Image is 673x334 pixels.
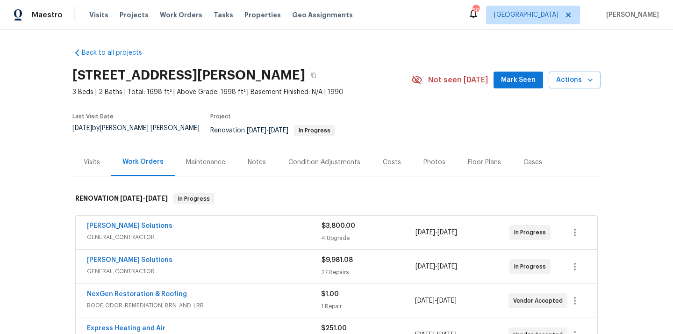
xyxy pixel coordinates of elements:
[321,291,339,298] span: $1.00
[514,228,550,237] span: In Progress
[473,6,479,15] div: 20
[269,127,288,134] span: [DATE]
[415,263,435,270] span: [DATE]
[428,75,488,85] span: Not seen [DATE]
[556,74,593,86] span: Actions
[32,10,63,20] span: Maestro
[210,127,335,134] span: Renovation
[247,127,288,134] span: -
[120,195,143,202] span: [DATE]
[383,158,401,167] div: Costs
[87,325,165,332] a: Express Heating and Air
[437,229,457,236] span: [DATE]
[87,301,321,310] span: ROOF, ODOR_REMEDIATION, BRN_AND_LRR
[501,74,536,86] span: Mark Seen
[214,12,233,18] span: Tasks
[415,229,435,236] span: [DATE]
[437,298,457,304] span: [DATE]
[89,10,108,20] span: Visits
[244,10,281,20] span: Properties
[72,48,162,58] a: Back to all projects
[87,223,172,229] a: [PERSON_NAME] Solutions
[247,127,266,134] span: [DATE]
[87,232,322,242] span: GENERAL_CONTRACTOR
[322,223,355,229] span: $3,800.00
[415,296,457,305] span: -
[523,158,542,167] div: Cases
[602,10,659,20] span: [PERSON_NAME]
[84,158,100,167] div: Visits
[415,228,457,237] span: -
[72,125,92,131] span: [DATE]
[549,72,601,89] button: Actions
[494,10,558,20] span: [GEOGRAPHIC_DATA]
[145,195,168,202] span: [DATE]
[321,302,415,311] div: 1 Repair
[72,184,601,214] div: RENOVATION [DATE]-[DATE]In Progress
[437,263,457,270] span: [DATE]
[292,10,353,20] span: Geo Assignments
[248,158,266,167] div: Notes
[72,114,114,119] span: Last Visit Date
[468,158,501,167] div: Floor Plans
[423,158,445,167] div: Photos
[295,128,334,133] span: In Progress
[210,114,231,119] span: Project
[120,10,149,20] span: Projects
[87,267,322,276] span: GENERAL_CONTRACTOR
[322,268,415,277] div: 27 Repairs
[160,10,202,20] span: Work Orders
[322,233,415,243] div: 4 Upgrade
[415,298,435,304] span: [DATE]
[87,257,172,263] a: [PERSON_NAME] Solutions
[75,193,168,204] h6: RENOVATION
[72,87,411,97] span: 3 Beds | 2 Baths | Total: 1698 ft² | Above Grade: 1698 ft² | Basement Finished: N/A | 1990
[122,157,164,167] div: Work Orders
[120,195,168,202] span: -
[415,262,457,271] span: -
[186,158,225,167] div: Maintenance
[494,72,543,89] button: Mark Seen
[87,291,187,298] a: NexGen Restoration & Roofing
[174,194,214,203] span: In Progress
[72,125,210,143] div: by [PERSON_NAME] [PERSON_NAME]
[513,296,566,305] span: Vendor Accepted
[288,158,360,167] div: Condition Adjustments
[322,257,353,263] span: $9,981.08
[321,325,347,332] span: $251.00
[72,71,305,80] h2: [STREET_ADDRESS][PERSON_NAME]
[514,262,550,271] span: In Progress
[305,67,322,84] button: Copy Address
